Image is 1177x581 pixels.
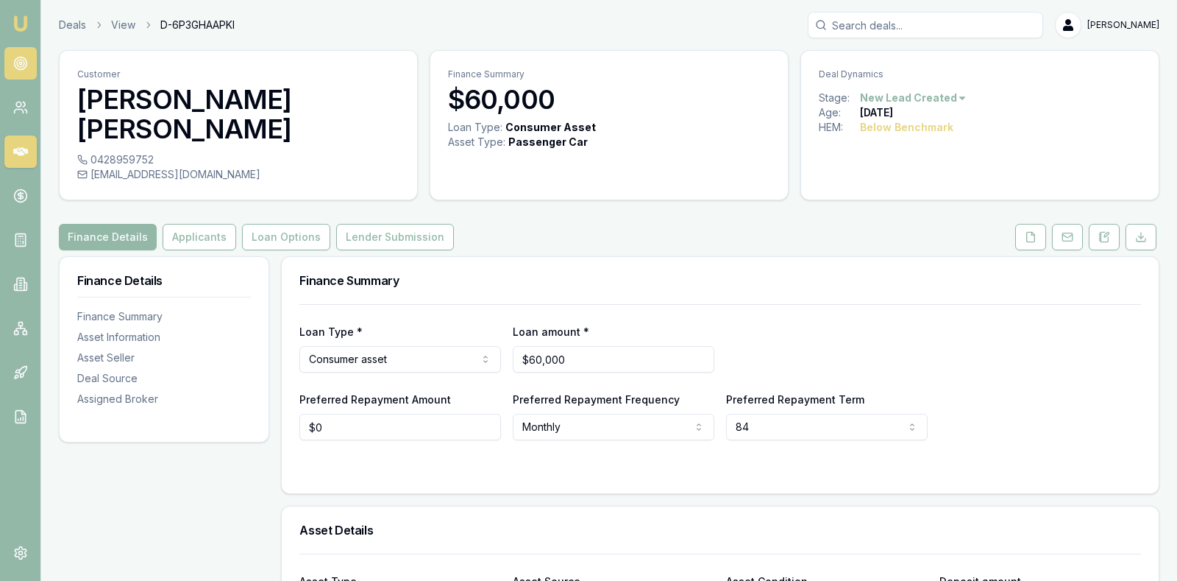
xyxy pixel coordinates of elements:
[59,18,86,32] a: Deals
[333,224,457,250] a: Lender Submission
[513,325,589,338] label: Loan amount *
[448,135,505,149] div: Asset Type :
[59,224,160,250] a: Finance Details
[448,120,502,135] div: Loan Type:
[448,68,770,80] p: Finance Summary
[163,224,236,250] button: Applicants
[513,393,680,406] label: Preferred Repayment Frequency
[860,91,967,105] button: New Lead Created
[448,85,770,114] h3: $60,000
[819,105,860,120] div: Age:
[77,152,399,167] div: 0428959752
[505,120,596,135] div: Consumer Asset
[59,224,157,250] button: Finance Details
[808,12,1043,38] input: Search deals
[819,91,860,105] div: Stage:
[860,120,953,135] div: Below Benchmark
[77,85,399,144] h3: [PERSON_NAME] [PERSON_NAME]
[860,105,893,120] div: [DATE]
[299,414,501,440] input: $
[59,18,235,32] nav: breadcrumb
[111,18,135,32] a: View
[1087,19,1159,31] span: [PERSON_NAME]
[336,224,454,250] button: Lender Submission
[726,393,864,406] label: Preferred Repayment Term
[508,135,588,149] div: Passenger Car
[12,15,29,32] img: emu-icon-u.png
[160,224,239,250] a: Applicants
[77,68,399,80] p: Customer
[513,346,714,373] input: $
[239,224,333,250] a: Loan Options
[77,351,251,365] div: Asset Seller
[77,371,251,386] div: Deal Source
[160,18,235,32] span: D-6P3GHAAPKI
[299,524,1141,536] h3: Asset Details
[77,275,251,286] h3: Finance Details
[77,392,251,406] div: Assigned Broker
[77,330,251,345] div: Asset Information
[77,167,399,182] div: [EMAIL_ADDRESS][DOMAIN_NAME]
[299,325,363,338] label: Loan Type *
[819,68,1141,80] p: Deal Dynamics
[299,393,451,406] label: Preferred Repayment Amount
[299,275,1141,286] h3: Finance Summary
[819,120,860,135] div: HEM:
[77,309,251,324] div: Finance Summary
[242,224,330,250] button: Loan Options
